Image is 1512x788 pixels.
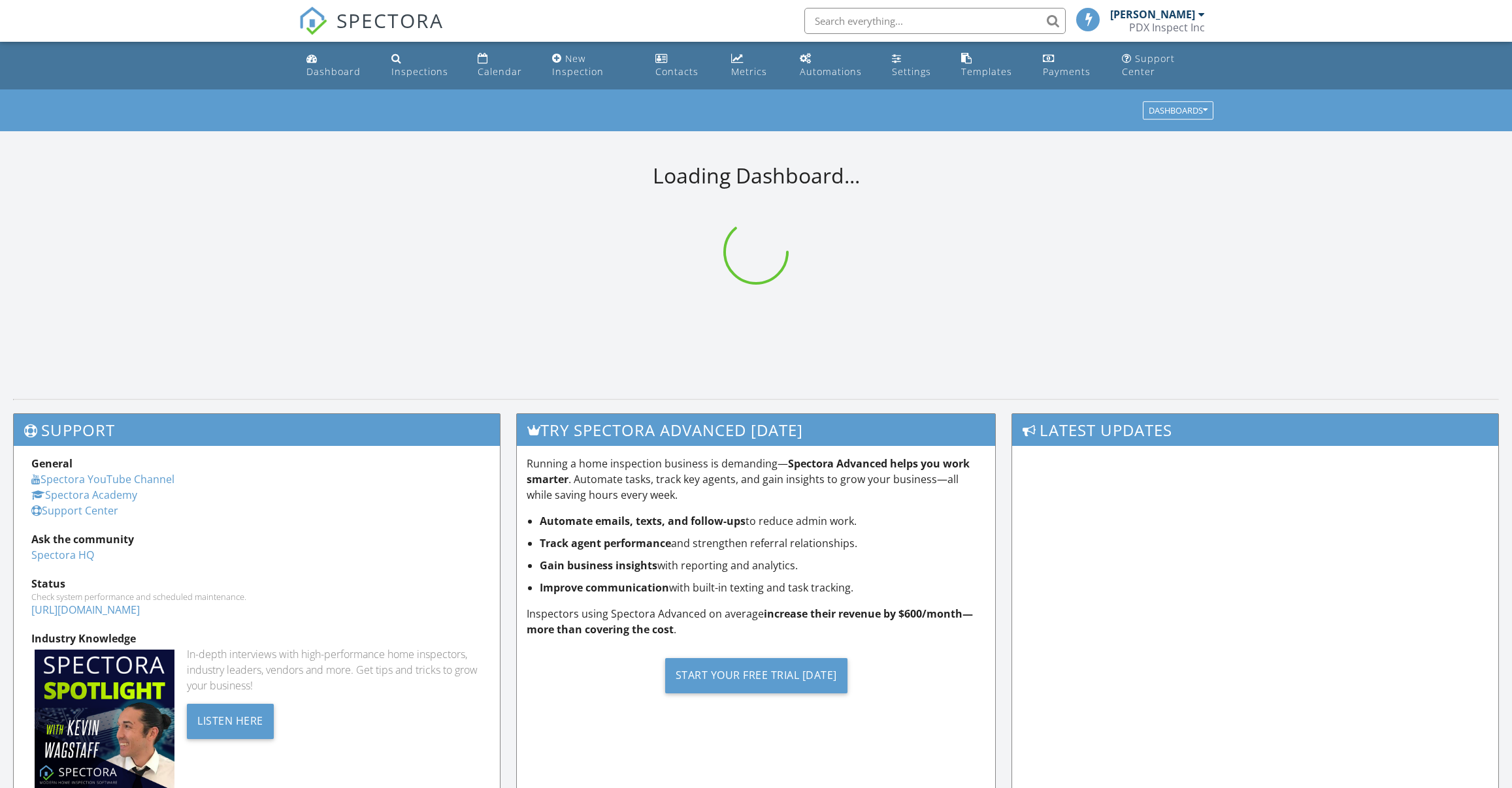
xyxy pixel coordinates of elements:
[31,472,174,486] a: Spectora YouTube Channel
[1110,8,1195,21] div: [PERSON_NAME]
[527,456,970,486] strong: Spectora Advanced helps you work smarter
[650,47,715,84] a: Contacts
[540,536,671,550] strong: Track agent performance
[527,607,973,637] strong: increase their revenue by $600/month—more than covering the cost
[887,47,945,84] a: Settings
[386,47,462,84] a: Inspections
[31,488,137,502] a: Spectora Academy
[795,47,877,84] a: Automations (Basic)
[1038,47,1106,84] a: Payments
[956,47,1027,84] a: Templates
[299,7,327,35] img: The Best Home Inspection Software - Spectora
[1117,47,1211,84] a: Support Center
[540,513,985,529] li: to reduce admin work.
[540,535,985,551] li: and strengthen referral relationships.
[14,414,500,446] h3: Support
[804,8,1066,34] input: Search everything...
[31,531,482,547] div: Ask the community
[665,658,847,693] div: Start Your Free Trial [DATE]
[547,47,640,84] a: New Inspection
[726,47,784,84] a: Metrics
[1143,102,1213,120] button: Dashboards
[1122,52,1175,78] div: Support Center
[527,456,985,503] p: Running a home inspection business is demanding— . Automate tasks, track key agents, and gain ins...
[301,47,376,84] a: Dashboard
[892,65,931,78] div: Settings
[306,65,361,78] div: Dashboard
[31,631,482,646] div: Industry Knowledge
[655,65,698,78] div: Contacts
[961,65,1012,78] div: Templates
[187,646,482,693] div: In-depth interviews with high-performance home inspectors, industry leaders, vendors and more. Ge...
[540,514,746,528] strong: Automate emails, texts, and follow-ups
[337,7,444,34] span: SPECTORA
[478,65,522,78] div: Calendar
[391,65,448,78] div: Inspections
[540,558,657,573] strong: Gain business insights
[540,558,985,573] li: with reporting and analytics.
[31,503,118,518] a: Support Center
[31,456,73,471] strong: General
[31,576,482,591] div: Status
[299,18,444,45] a: SPECTORA
[731,65,767,78] div: Metrics
[1129,21,1205,34] div: PDX Inspect Inc
[31,603,140,617] a: [URL][DOMAIN_NAME]
[540,580,985,595] li: with built-in texting and task tracking.
[1149,106,1208,116] div: Dashboards
[187,704,274,739] div: Listen Here
[552,52,604,78] div: New Inspection
[1043,65,1091,78] div: Payments
[517,414,995,446] h3: Try spectora advanced [DATE]
[31,591,482,602] div: Check system performance and scheduled maintenance.
[472,47,537,84] a: Calendar
[527,606,985,637] p: Inspectors using Spectora Advanced on average .
[527,648,985,703] a: Start Your Free Trial [DATE]
[1012,414,1498,446] h3: Latest Updates
[800,65,862,78] div: Automations
[540,580,669,595] strong: Improve communication
[31,548,94,562] a: Spectora HQ
[187,713,274,727] a: Listen Here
